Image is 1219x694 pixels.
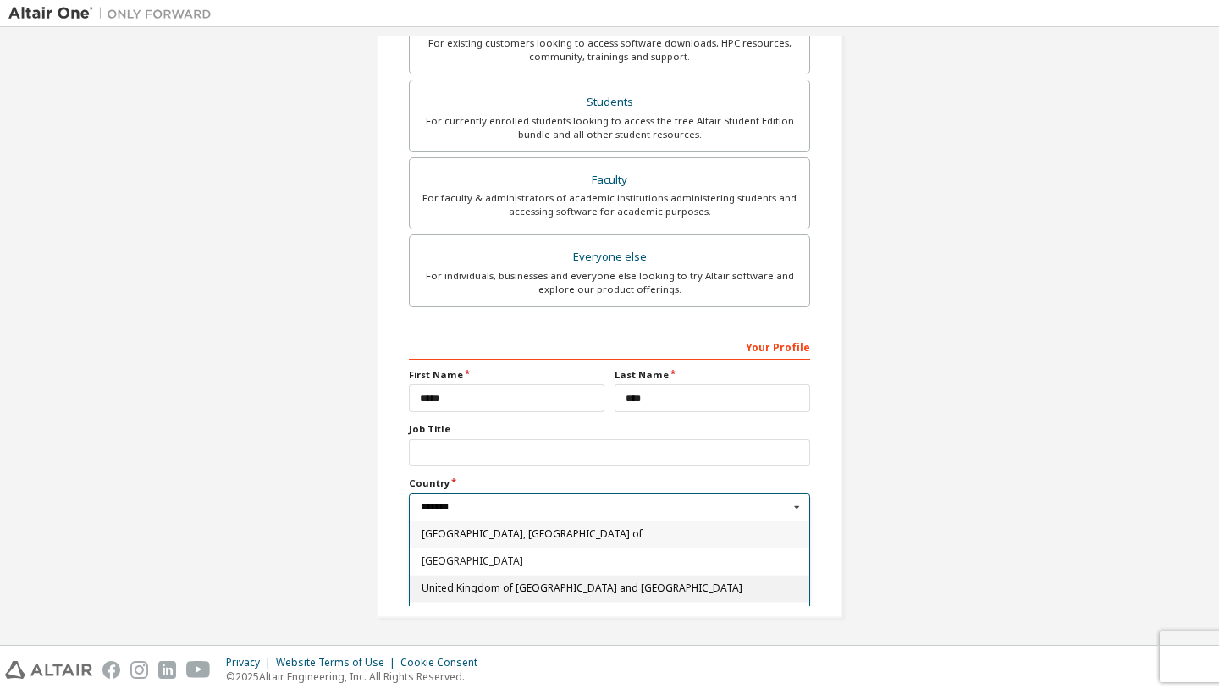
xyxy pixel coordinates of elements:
[420,114,799,141] div: For currently enrolled students looking to access the free Altair Student Edition bundle and all ...
[422,556,798,566] span: [GEOGRAPHIC_DATA]
[8,5,220,22] img: Altair One
[5,661,92,679] img: altair_logo.svg
[409,422,810,436] label: Job Title
[615,368,810,382] label: Last Name
[420,269,799,296] div: For individuals, businesses and everyone else looking to try Altair software and explore our prod...
[226,656,276,669] div: Privacy
[420,36,799,63] div: For existing customers looking to access software downloads, HPC resources, community, trainings ...
[409,476,810,490] label: Country
[186,661,211,679] img: youtube.svg
[158,661,176,679] img: linkedin.svg
[276,656,400,669] div: Website Terms of Use
[409,368,604,382] label: First Name
[420,245,799,269] div: Everyone else
[420,168,799,192] div: Faculty
[422,583,798,593] span: United Kingdom of [GEOGRAPHIC_DATA] and [GEOGRAPHIC_DATA]
[422,529,798,539] span: [GEOGRAPHIC_DATA], [GEOGRAPHIC_DATA] of
[409,333,810,360] div: Your Profile
[102,661,120,679] img: facebook.svg
[420,191,799,218] div: For faculty & administrators of academic institutions administering students and accessing softwa...
[400,656,488,669] div: Cookie Consent
[130,661,148,679] img: instagram.svg
[226,669,488,684] p: © 2025 Altair Engineering, Inc. All Rights Reserved.
[420,91,799,114] div: Students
